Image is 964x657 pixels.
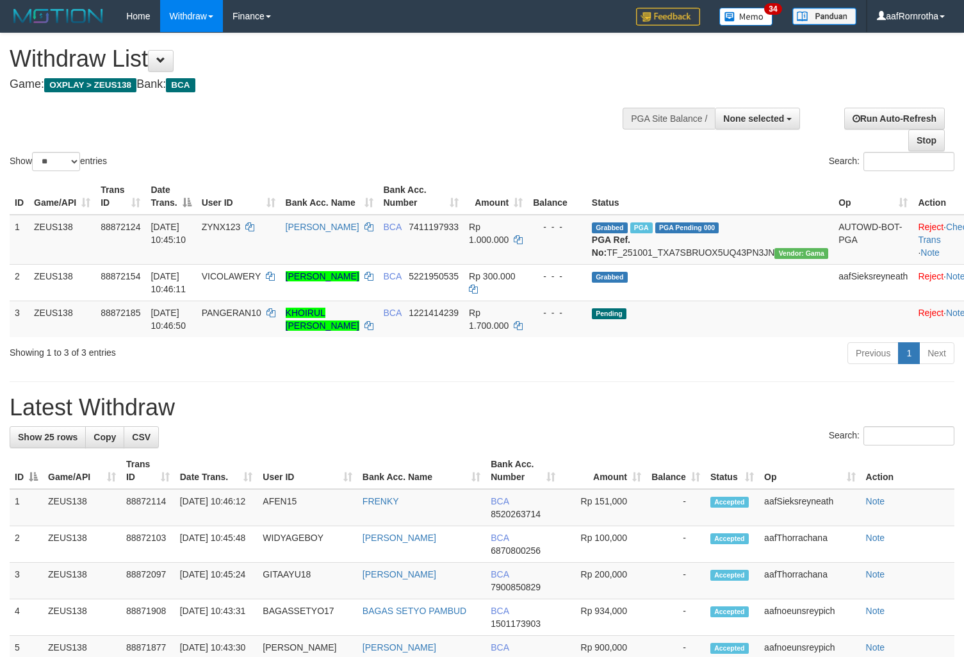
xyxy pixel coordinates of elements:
[833,215,913,265] td: AUTOWD-BOT-PGA
[257,453,357,489] th: User ID: activate to sort column ascending
[560,526,646,563] td: Rp 100,000
[491,642,509,653] span: BCA
[286,308,359,331] a: KHOIRUL [PERSON_NAME]
[710,570,749,581] span: Accepted
[646,599,705,636] td: -
[32,152,80,171] select: Showentries
[792,8,856,25] img: panduan.png
[409,308,459,318] span: Copy 1221414239 to clipboard
[866,533,885,543] a: Note
[175,599,258,636] td: [DATE] 10:43:31
[10,178,29,215] th: ID
[145,178,196,215] th: Date Trans.: activate to sort column descending
[723,113,784,124] span: None selected
[844,108,945,129] a: Run Auto-Refresh
[257,563,357,599] td: GITAAYU18
[919,342,954,364] a: Next
[464,178,528,215] th: Amount: activate to sort column ascending
[630,222,653,233] span: Marked by aafnoeunsreypich
[175,453,258,489] th: Date Trans.: activate to sort column ascending
[43,489,121,526] td: ZEUS138
[10,395,954,420] h1: Latest Withdraw
[29,215,95,265] td: ZEUS138
[646,453,705,489] th: Balance: activate to sort column ascending
[592,222,628,233] span: Grabbed
[491,606,509,616] span: BCA
[95,178,145,215] th: Trans ID: activate to sort column ascending
[357,453,486,489] th: Bank Acc. Name: activate to sort column ascending
[363,496,399,506] a: FRENKY
[257,599,357,636] td: BAGASSETYO17
[592,308,626,319] span: Pending
[533,270,582,283] div: - - -
[409,222,459,232] span: Copy 7411197933 to clipboard
[29,264,95,301] td: ZEUS138
[469,308,509,331] span: Rp 1.700.000
[151,222,186,245] span: [DATE] 10:45:10
[774,248,828,259] span: Vendor URL: https://trx31.1velocity.biz
[710,497,749,508] span: Accepted
[829,426,954,445] label: Search:
[833,264,913,301] td: aafSieksreyneath
[759,563,860,599] td: aafThorrachana
[10,264,29,301] td: 2
[491,569,509,579] span: BCA
[759,599,860,636] td: aafnoeunsreypich
[197,178,281,215] th: User ID: activate to sort column ascending
[10,301,29,337] td: 3
[829,152,954,171] label: Search:
[918,308,944,318] a: Reject
[898,342,920,364] a: 1
[121,489,175,526] td: 88872114
[10,563,43,599] td: 3
[866,496,885,506] a: Note
[918,271,944,281] a: Reject
[409,271,459,281] span: Copy 5221950535 to clipboard
[29,178,95,215] th: Game/API: activate to sort column ascending
[363,533,436,543] a: [PERSON_NAME]
[175,526,258,563] td: [DATE] 10:45:48
[759,489,860,526] td: aafSieksreyneath
[560,599,646,636] td: Rp 934,000
[286,271,359,281] a: [PERSON_NAME]
[10,46,630,72] h1: Withdraw List
[759,526,860,563] td: aafThorrachana
[918,222,944,232] a: Reject
[121,526,175,563] td: 88872103
[10,526,43,563] td: 2
[908,129,945,151] a: Stop
[29,301,95,337] td: ZEUS138
[866,642,885,653] a: Note
[363,642,436,653] a: [PERSON_NAME]
[655,222,719,233] span: PGA Pending
[281,178,379,215] th: Bank Acc. Name: activate to sort column ascending
[866,606,885,616] a: Note
[132,432,151,442] span: CSV
[384,308,402,318] span: BCA
[491,619,541,629] span: Copy 1501173903 to clipboard
[363,569,436,579] a: [PERSON_NAME]
[710,533,749,544] span: Accepted
[85,426,124,448] a: Copy
[646,526,705,563] td: -
[710,606,749,617] span: Accepted
[10,341,392,359] div: Showing 1 to 3 of 3 entries
[175,489,258,526] td: [DATE] 10:46:12
[560,453,646,489] th: Amount: activate to sort column ascending
[175,563,258,599] td: [DATE] 10:45:24
[18,432,78,442] span: Show 25 rows
[528,178,587,215] th: Balance
[533,220,582,233] div: - - -
[202,308,261,318] span: PANGERAN10
[560,563,646,599] td: Rp 200,000
[833,178,913,215] th: Op: activate to sort column ascending
[491,582,541,592] span: Copy 7900850829 to clipboard
[592,235,630,258] b: PGA Ref. No:
[384,271,402,281] span: BCA
[94,432,116,442] span: Copy
[533,306,582,319] div: - - -
[10,426,86,448] a: Show 25 rows
[587,178,833,215] th: Status
[101,222,140,232] span: 88872124
[257,526,357,563] td: WIDYAGEBOY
